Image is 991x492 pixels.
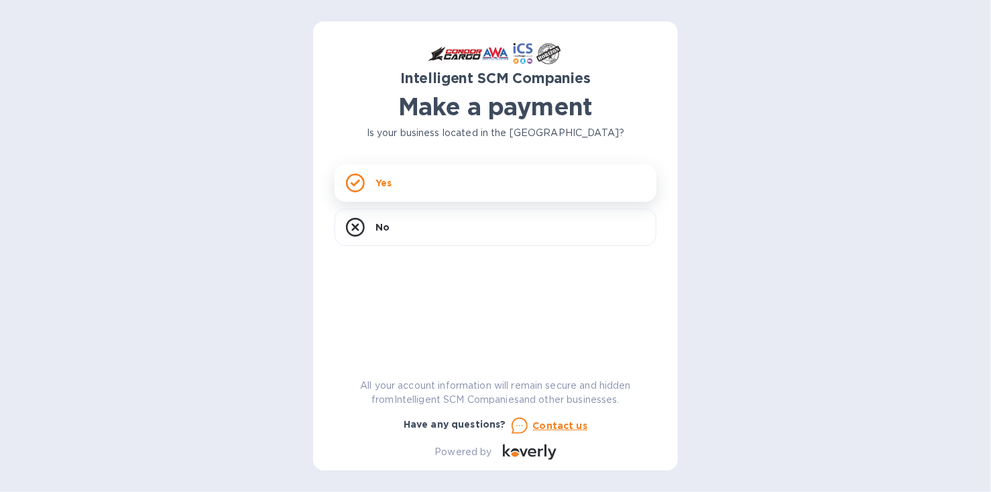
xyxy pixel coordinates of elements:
[375,221,390,234] p: No
[375,176,392,190] p: Yes
[404,419,506,430] b: Have any questions?
[335,93,656,121] h1: Make a payment
[400,70,591,86] b: Intelligent SCM Companies
[434,445,491,459] p: Powered by
[335,126,656,140] p: Is your business located in the [GEOGRAPHIC_DATA]?
[533,420,588,431] u: Contact us
[335,379,656,407] p: All your account information will remain secure and hidden from Intelligent SCM Companies and oth...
